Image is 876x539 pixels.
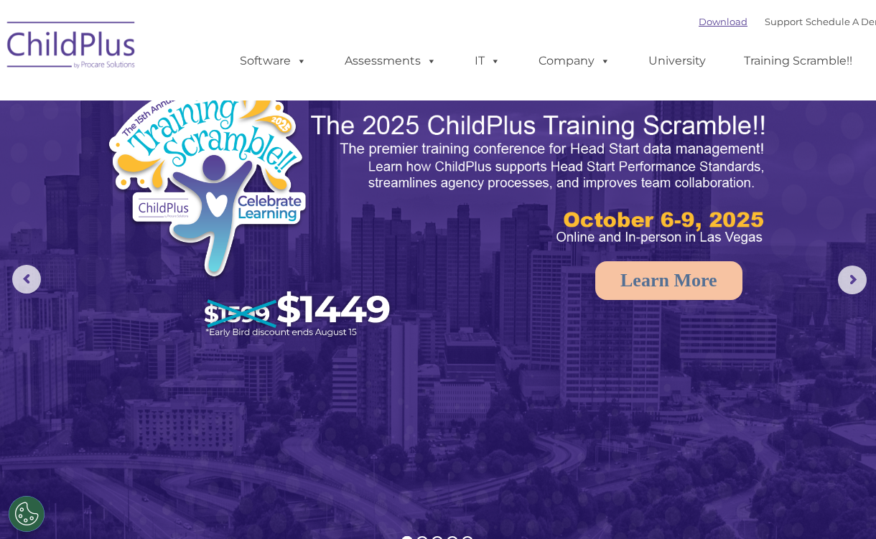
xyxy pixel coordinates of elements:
a: Assessments [330,47,451,75]
span: Phone number [196,154,257,164]
a: Download [699,16,747,27]
a: University [634,47,720,75]
a: Learn More [595,261,742,300]
span: Last name [196,95,240,106]
a: Support [765,16,803,27]
a: IT [460,47,515,75]
a: Software [225,47,321,75]
button: Cookies Settings [9,496,45,532]
a: Company [524,47,625,75]
a: Training Scramble!! [730,47,867,75]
